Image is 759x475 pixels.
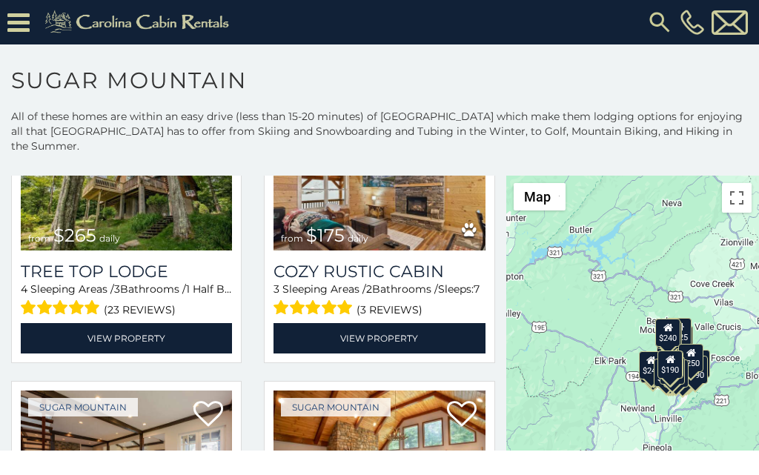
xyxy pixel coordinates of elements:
a: View Property [274,323,485,353]
span: daily [99,233,120,244]
img: Cozy Rustic Cabin [274,109,485,250]
div: $350 [663,359,689,387]
span: 7 [474,282,480,296]
span: (3 reviews) [357,300,422,319]
span: $175 [306,225,345,246]
div: $190 [658,350,683,378]
a: Sugar Mountain [281,398,391,416]
a: Add to favorites [193,399,223,431]
a: [PHONE_NUMBER] [677,10,708,35]
span: daily [348,233,368,244]
div: $250 [679,343,704,371]
span: Map [524,189,551,205]
span: 4 [21,282,27,296]
span: from [281,233,303,244]
div: Sleeping Areas / Bathrooms / Sleeps: [21,282,232,319]
a: Tree Top Lodge [21,262,232,282]
div: Sleeping Areas / Bathrooms / Sleeps: [274,282,485,319]
img: Khaki-logo.png [37,7,242,37]
a: Add to favorites [447,399,477,431]
img: search-regular.svg [646,9,673,36]
a: Tree Top Lodge from $265 daily [21,109,232,250]
a: Cozy Rustic Cabin [274,262,485,282]
span: (23 reviews) [104,300,176,319]
span: 2 [366,282,372,296]
button: Change map style [514,183,566,210]
div: $375 [654,359,679,387]
a: Sugar Mountain [28,398,138,416]
span: from [28,233,50,244]
div: $240 [639,351,664,379]
span: 3 [114,282,120,296]
span: 1 Half Baths / [186,282,253,296]
div: $500 [670,360,695,388]
div: $225 [666,317,692,345]
div: $190 [683,356,708,384]
div: $240 [655,318,680,346]
button: Toggle fullscreen view [722,183,752,213]
a: View Property [21,323,232,353]
span: 3 [274,282,279,296]
div: $195 [660,356,685,384]
span: $265 [53,225,96,246]
img: Tree Top Lodge [21,109,232,250]
div: $170 [657,321,682,349]
a: Cozy Rustic Cabin from $175 daily [274,109,485,250]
